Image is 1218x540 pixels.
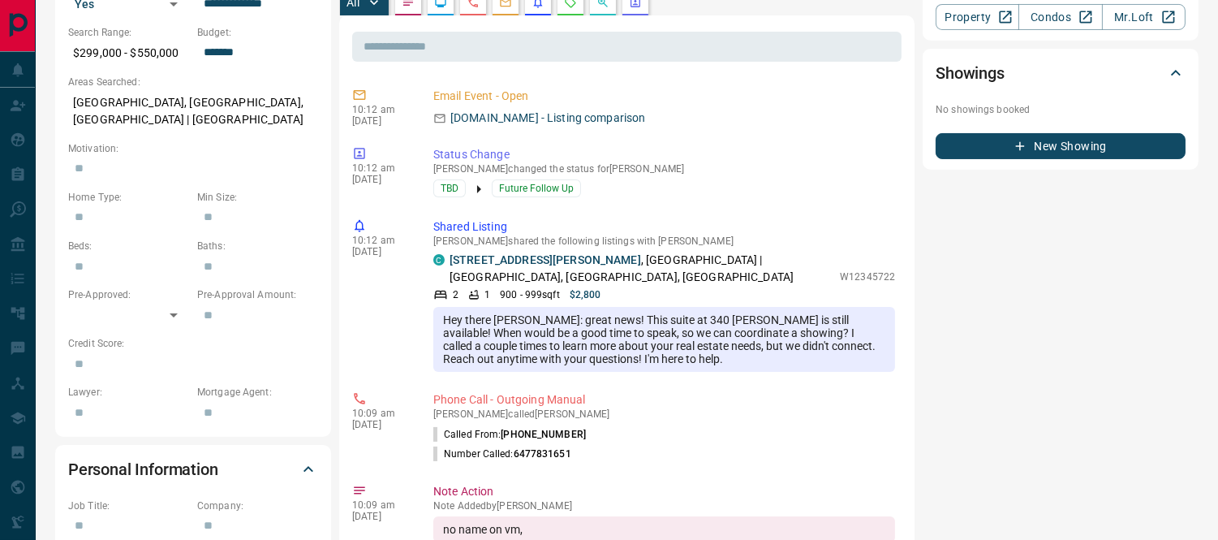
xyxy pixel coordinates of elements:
[514,448,571,460] span: 6477831651
[936,133,1186,159] button: New Showing
[197,287,318,302] p: Pre-Approval Amount:
[197,239,318,253] p: Baths:
[68,75,318,89] p: Areas Searched:
[441,180,458,197] span: TBD
[68,89,318,133] p: [GEOGRAPHIC_DATA], [GEOGRAPHIC_DATA], [GEOGRAPHIC_DATA] | [GEOGRAPHIC_DATA]
[197,25,318,40] p: Budget:
[840,270,895,284] p: W12345722
[499,180,574,197] span: Future Follow Up
[433,483,895,500] p: Note Action
[433,163,895,175] p: [PERSON_NAME] changed the status for [PERSON_NAME]
[453,287,458,302] p: 2
[352,419,409,430] p: [DATE]
[68,385,189,400] p: Lawyer:
[570,287,601,302] p: $2,800
[433,408,895,420] p: [PERSON_NAME] called [PERSON_NAME]
[936,54,1186,93] div: Showings
[68,456,218,482] h2: Personal Information
[433,146,895,163] p: Status Change
[433,500,895,512] p: Note Added by [PERSON_NAME]
[501,429,586,440] span: [PHONE_NUMBER]
[352,104,409,115] p: 10:12 am
[197,499,318,513] p: Company:
[936,4,1019,30] a: Property
[1102,4,1186,30] a: Mr.Loft
[68,287,189,302] p: Pre-Approved:
[352,511,409,522] p: [DATE]
[433,447,571,461] p: Number Called:
[68,190,189,205] p: Home Type:
[433,235,895,247] p: [PERSON_NAME] shared the following listings with [PERSON_NAME]
[433,427,586,442] p: Called From:
[68,336,318,351] p: Credit Score:
[68,40,189,67] p: $299,000 - $550,000
[450,252,832,286] p: , [GEOGRAPHIC_DATA] | [GEOGRAPHIC_DATA], [GEOGRAPHIC_DATA], [GEOGRAPHIC_DATA]
[352,246,409,257] p: [DATE]
[936,60,1005,86] h2: Showings
[433,391,895,408] p: Phone Call - Outgoing Manual
[936,102,1186,117] p: No showings booked
[433,307,895,372] div: Hey there [PERSON_NAME]: great news! This suite at 340 [PERSON_NAME] is still available! When wou...
[433,254,445,266] div: condos.ca
[352,162,409,174] p: 10:12 am
[197,385,318,400] p: Mortgage Agent:
[68,499,189,513] p: Job Title:
[68,141,318,156] p: Motivation:
[433,218,895,235] p: Shared Listing
[500,287,559,302] p: 900 - 999 sqft
[68,450,318,489] div: Personal Information
[352,499,409,511] p: 10:09 am
[1018,4,1102,30] a: Condos
[352,235,409,246] p: 10:12 am
[68,25,189,40] p: Search Range:
[197,190,318,205] p: Min Size:
[352,174,409,185] p: [DATE]
[484,287,490,302] p: 1
[352,408,409,419] p: 10:09 am
[352,115,409,127] p: [DATE]
[450,253,641,266] a: [STREET_ADDRESS][PERSON_NAME]
[433,88,895,105] p: Email Event - Open
[68,239,189,253] p: Beds:
[450,110,645,127] p: [DOMAIN_NAME] - Listing comparison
